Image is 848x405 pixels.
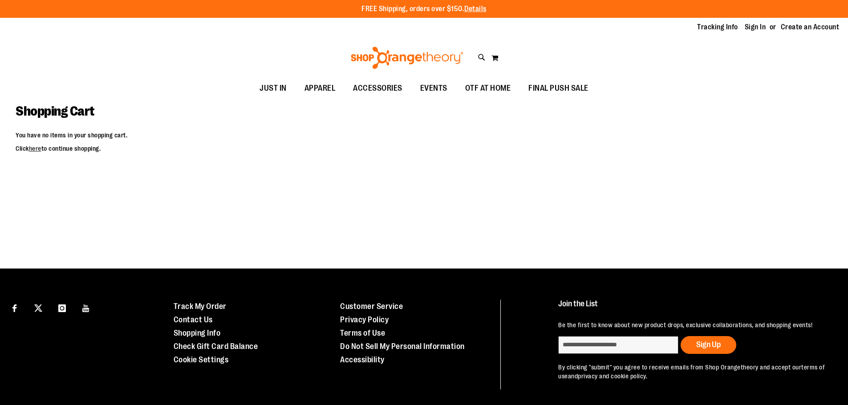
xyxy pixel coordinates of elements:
a: Check Gift Card Balance [174,342,258,351]
span: EVENTS [420,78,447,98]
span: APPAREL [304,78,336,98]
a: Details [464,5,487,13]
a: Customer Service [340,302,403,311]
a: Create an Account [781,22,840,32]
a: Privacy Policy [340,315,389,324]
a: privacy and cookie policy. [578,373,647,380]
a: APPAREL [296,78,345,99]
input: enter email [558,336,678,354]
a: Visit our Facebook page [7,300,22,315]
button: Sign Up [681,336,736,354]
a: Visit our Youtube page [78,300,94,315]
a: ACCESSORIES [344,78,411,99]
a: here [29,145,41,152]
a: Terms of Use [340,329,385,337]
a: EVENTS [411,78,456,99]
p: Click to continue shopping. [16,144,832,153]
span: Shopping Cart [16,104,94,119]
a: Contact Us [174,315,213,324]
a: Accessibility [340,355,385,364]
a: Cookie Settings [174,355,229,364]
span: OTF AT HOME [465,78,511,98]
a: Do Not Sell My Personal Information [340,342,465,351]
span: Sign Up [696,340,721,349]
span: JUST IN [260,78,287,98]
p: FREE Shipping, orders over $150. [361,4,487,14]
a: JUST IN [251,78,296,99]
h4: Join the List [558,300,828,316]
a: Sign In [745,22,766,32]
p: Be the first to know about new product drops, exclusive collaborations, and shopping events! [558,321,828,329]
img: Shop Orangetheory [349,47,465,69]
a: FINAL PUSH SALE [519,78,597,99]
p: By clicking "submit" you agree to receive emails from Shop Orangetheory and accept our and [558,363,828,381]
a: Shopping Info [174,329,221,337]
a: OTF AT HOME [456,78,520,99]
a: Visit our X page [31,300,46,315]
p: You have no items in your shopping cart. [16,131,832,140]
img: Twitter [34,304,42,312]
span: FINAL PUSH SALE [528,78,588,98]
a: terms of use [558,364,825,380]
a: Visit our Instagram page [54,300,70,315]
a: Tracking Info [697,22,738,32]
a: Track My Order [174,302,227,311]
span: ACCESSORIES [353,78,402,98]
